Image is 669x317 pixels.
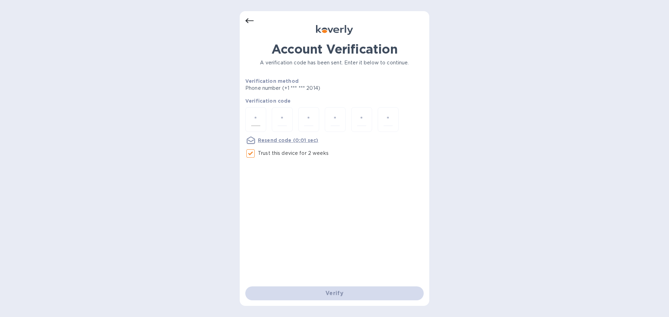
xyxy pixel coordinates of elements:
u: Resend code (0:01 sec) [258,137,318,143]
h1: Account Verification [245,42,424,56]
b: Verification method [245,78,299,84]
p: A verification code has been sent. Enter it below to continue. [245,59,424,66]
p: Trust this device for 2 weeks [258,150,329,157]
p: Phone number (+1 *** *** 2014) [245,85,374,92]
p: Verification code [245,97,424,104]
